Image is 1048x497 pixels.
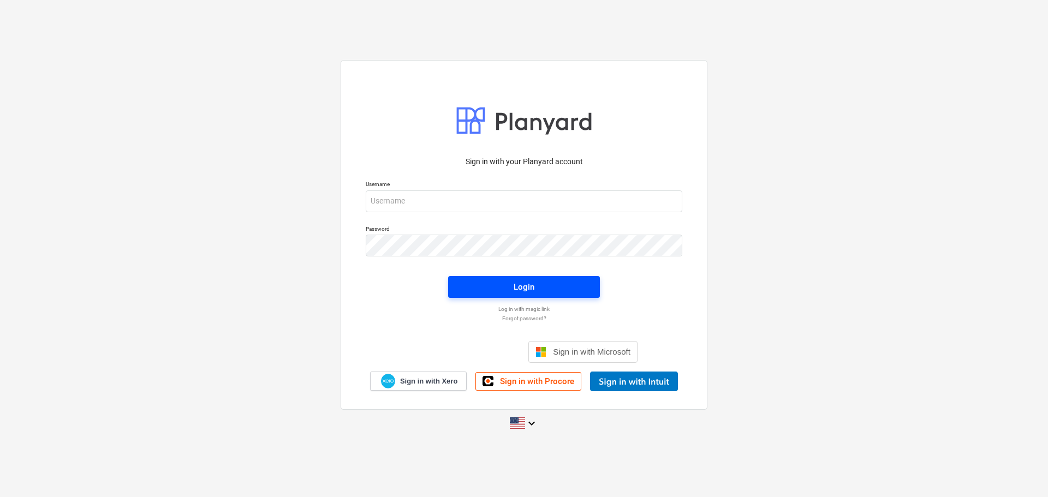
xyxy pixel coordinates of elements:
[360,315,688,322] a: Forgot password?
[448,276,600,298] button: Login
[366,225,682,235] p: Password
[553,347,630,356] span: Sign in with Microsoft
[535,346,546,357] img: Microsoft logo
[475,372,581,391] a: Sign in with Procore
[381,374,395,388] img: Xero logo
[370,372,467,391] a: Sign in with Xero
[514,280,534,294] div: Login
[400,376,457,386] span: Sign in with Xero
[366,190,682,212] input: Username
[366,156,682,167] p: Sign in with your Planyard account
[525,417,538,430] i: keyboard_arrow_down
[500,376,574,386] span: Sign in with Procore
[405,340,525,364] iframe: Sign in with Google Button
[360,306,688,313] a: Log in with magic link
[366,181,682,190] p: Username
